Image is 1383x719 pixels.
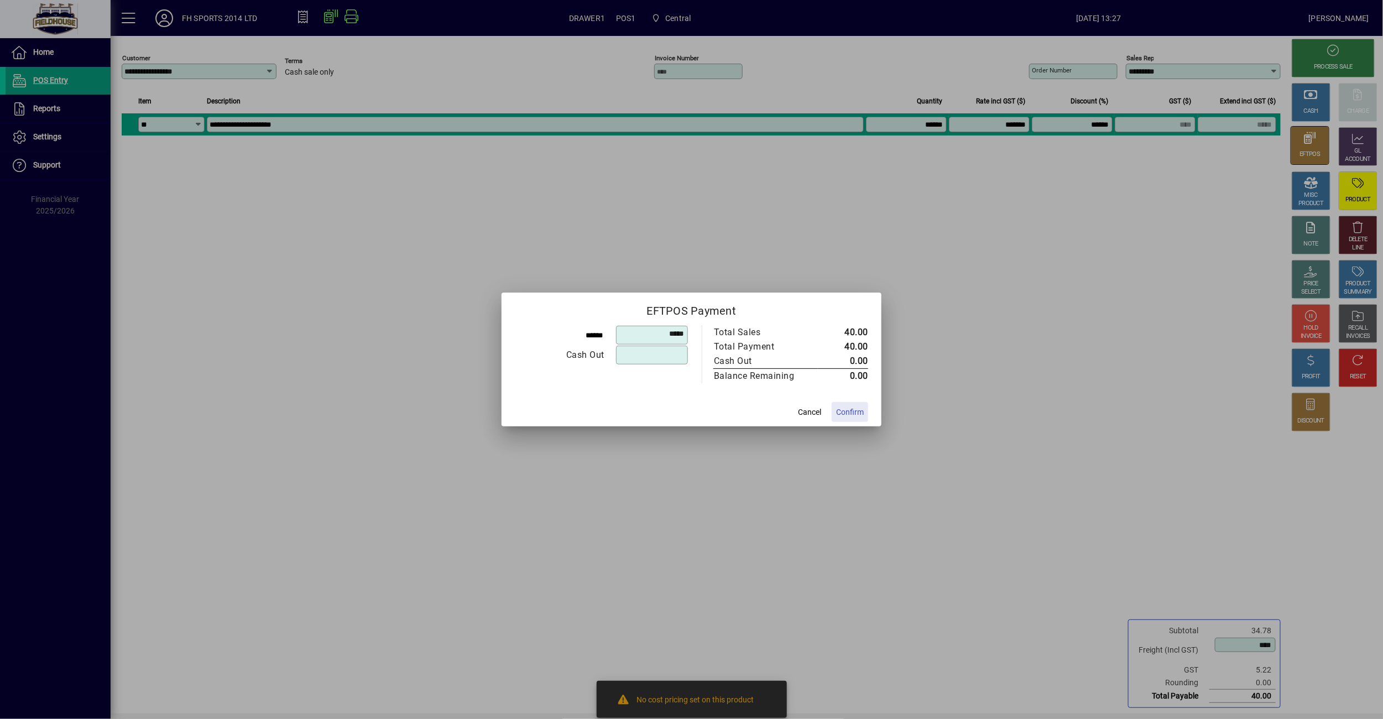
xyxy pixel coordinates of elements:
[818,325,868,340] td: 40.00
[818,340,868,354] td: 40.00
[792,402,827,422] button: Cancel
[713,340,818,354] td: Total Payment
[502,293,881,325] h2: EFTPOS Payment
[798,407,821,418] span: Cancel
[714,355,807,368] div: Cash Out
[714,369,807,383] div: Balance Remaining
[818,369,868,384] td: 0.00
[832,402,868,422] button: Confirm
[515,348,604,362] div: Cash Out
[713,325,818,340] td: Total Sales
[818,354,868,369] td: 0.00
[836,407,864,418] span: Confirm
